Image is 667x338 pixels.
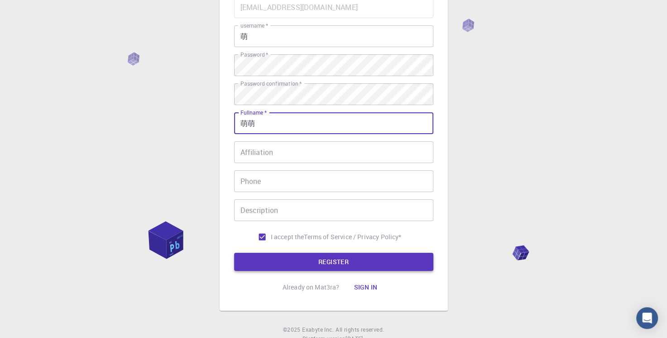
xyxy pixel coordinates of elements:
p: Already on Mat3ra? [283,283,340,292]
span: All rights reserved. [336,325,384,334]
label: Password [240,51,268,58]
span: © 2025 [283,325,302,334]
button: REGISTER [234,253,433,271]
button: Sign in [346,278,384,296]
div: Open Intercom Messenger [636,307,658,329]
label: username [240,22,268,29]
label: Fullname [240,109,267,116]
span: I accept the [271,232,304,241]
a: Exabyte Inc. [302,325,334,334]
p: Terms of Service / Privacy Policy * [304,232,401,241]
label: Password confirmation [240,80,302,87]
span: Exabyte Inc. [302,326,334,333]
a: Terms of Service / Privacy Policy* [304,232,401,241]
